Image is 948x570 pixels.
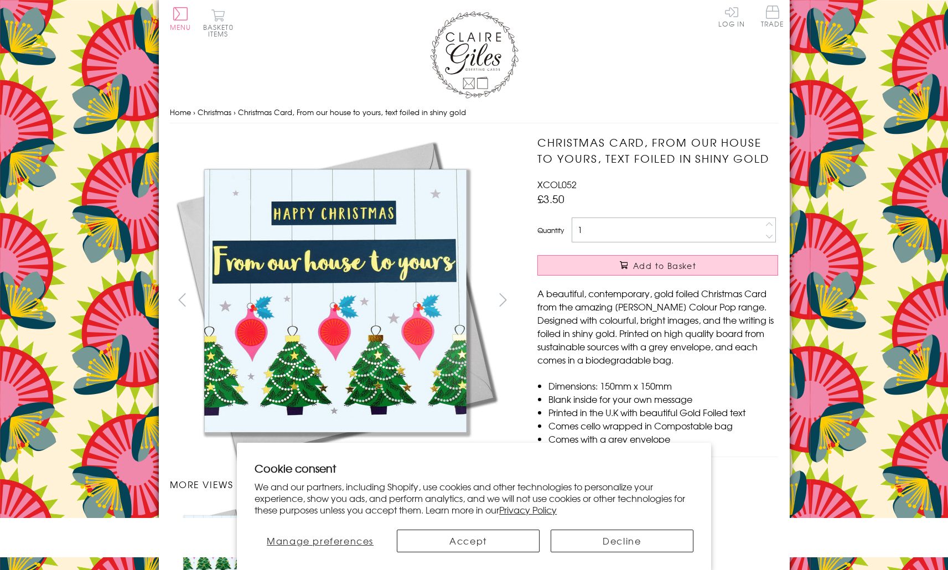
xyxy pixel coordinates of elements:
[203,9,234,37] button: Basket0 items
[548,392,778,406] li: Blank inside for your own message
[537,287,778,366] p: A beautiful, contemporary, gold foiled Christmas Card from the amazing [PERSON_NAME] Colour Pop r...
[430,11,519,99] img: Claire Giles Greetings Cards
[169,134,501,467] img: Christmas Card, From our house to yours, text foiled in shiny gold
[255,460,693,476] h2: Cookie consent
[515,134,847,467] img: Christmas Card, From our house to yours, text foiled in shiny gold
[548,432,778,445] li: Comes with a grey envelope
[537,134,778,167] h1: Christmas Card, From our house to yours, text foiled in shiny gold
[761,6,784,29] a: Trade
[170,287,195,312] button: prev
[170,101,779,124] nav: breadcrumbs
[170,107,191,117] a: Home
[170,7,191,30] button: Menu
[551,530,693,552] button: Decline
[238,107,466,117] span: Christmas Card, From our house to yours, text foiled in shiny gold
[548,379,778,392] li: Dimensions: 150mm x 150mm
[490,287,515,312] button: next
[170,22,191,32] span: Menu
[170,478,516,491] h3: More views
[537,178,577,191] span: XCOL052
[633,260,696,271] span: Add to Basket
[208,22,234,39] span: 0 items
[537,225,564,235] label: Quantity
[267,534,374,547] span: Manage preferences
[193,107,195,117] span: ›
[255,530,386,552] button: Manage preferences
[548,419,778,432] li: Comes cello wrapped in Compostable bag
[397,530,540,552] button: Accept
[255,481,693,515] p: We and our partners, including Shopify, use cookies and other technologies to personalize your ex...
[761,6,784,27] span: Trade
[234,107,236,117] span: ›
[537,191,564,206] span: £3.50
[499,503,557,516] a: Privacy Policy
[548,406,778,419] li: Printed in the U.K with beautiful Gold Foiled text
[537,255,778,276] button: Add to Basket
[718,6,745,27] a: Log In
[198,107,231,117] a: Christmas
